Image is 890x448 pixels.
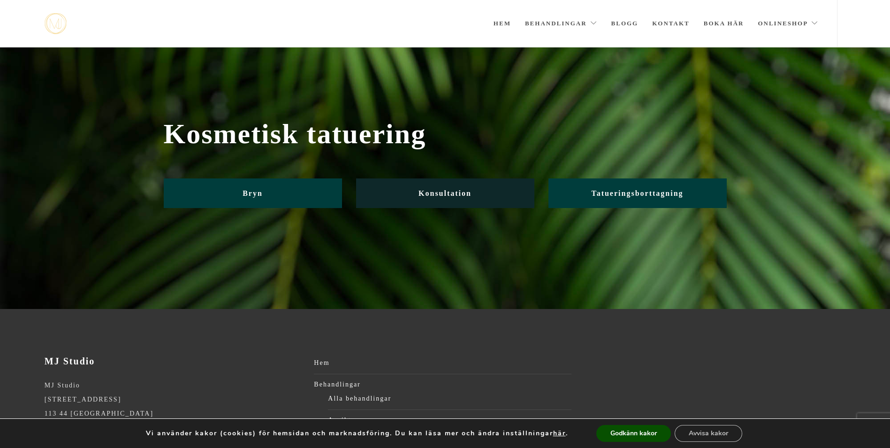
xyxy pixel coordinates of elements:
[675,425,742,442] button: Avvisa kakor
[548,178,727,208] a: Tatueringsborttagning
[418,189,472,197] span: Konsultation
[45,13,67,34] a: mjstudio mjstudio mjstudio
[243,189,263,197] span: Bryn
[314,356,571,370] a: Hem
[591,189,683,197] span: Tatueringsborttagning
[356,178,534,208] a: Konsultation
[328,392,571,406] a: Alla behandlingar
[596,425,671,442] button: Godkänn kakor
[164,178,342,208] a: Bryn
[45,356,302,367] h3: MJ Studio
[314,378,571,392] a: Behandlingar
[164,118,727,150] span: Kosmetisk tatuering
[328,413,571,427] a: Ansikte
[45,378,302,421] p: MJ Studio [STREET_ADDRESS] 113 44 [GEOGRAPHIC_DATA]
[146,429,568,438] p: Vi använder kakor (cookies) för hemsidan och marknadsföring. Du kan läsa mer och ändra inställnin...
[45,13,67,34] img: mjstudio
[553,429,566,438] button: här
